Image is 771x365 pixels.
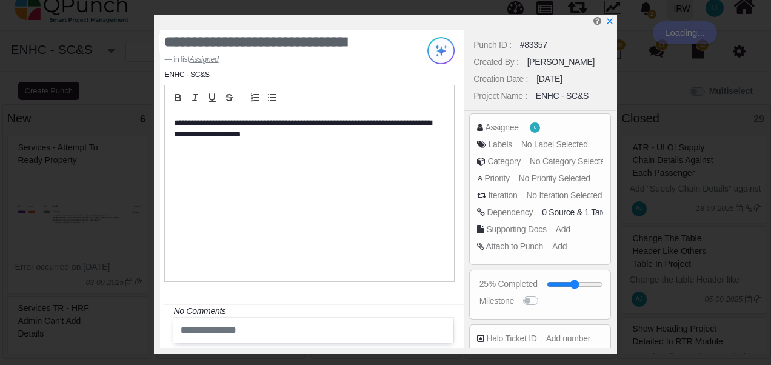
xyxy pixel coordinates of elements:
svg: x [606,17,614,25]
i: No Comments [173,306,225,316]
li: ENHC - SC&S [164,69,209,80]
i: Edit Punch [593,16,601,25]
div: Loading... [653,21,717,44]
a: x [606,16,614,26]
